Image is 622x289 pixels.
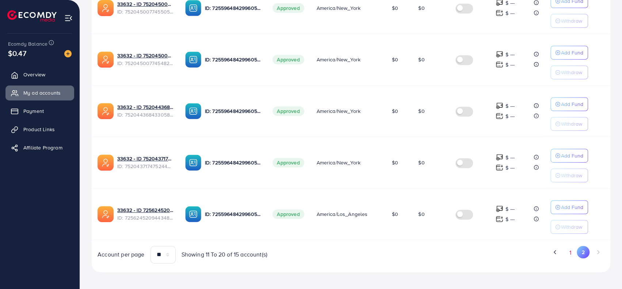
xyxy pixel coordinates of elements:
span: Ecomdy Balance [8,40,47,47]
p: Add Fund [561,151,583,160]
span: ID: 7520450077455056914 [117,8,173,15]
p: Add Fund [561,203,583,212]
span: $0 [418,210,424,218]
a: 33632 - ID 7520437174752444423 [117,155,173,162]
img: ic-ba-acc.ded83a64.svg [185,206,201,222]
p: Withdraw [561,171,582,180]
a: 33632 - ID 7520450077454827538 [117,52,173,59]
img: logo [7,10,57,22]
img: ic-ads-acc.e4c84228.svg [98,155,114,171]
button: Withdraw [550,168,588,182]
div: <span class='underline'>33632 - ID 7256245209443483650</span></br>7256245209443483650 [117,206,173,221]
span: Approved [272,106,304,116]
a: 33632 - ID 7520443684330586119 [117,103,173,111]
p: $ --- [505,60,515,69]
p: Withdraw [561,68,582,77]
span: Account per page [98,250,145,259]
button: Add Fund [550,46,588,60]
p: Withdraw [561,119,582,128]
img: ic-ads-acc.e4c84228.svg [98,206,114,222]
a: Payment [5,104,74,118]
button: Add Fund [550,149,588,163]
span: America/New_York [316,56,360,63]
span: Approved [272,55,304,64]
p: $ --- [505,50,515,59]
img: ic-ba-acc.ded83a64.svg [185,155,201,171]
img: top-up amount [496,61,503,68]
p: $ --- [505,153,515,162]
p: Withdraw [561,223,582,231]
a: Overview [5,67,74,82]
p: $ --- [505,112,515,121]
span: Approved [272,3,304,13]
span: Showing 11 To 20 of 15 account(s) [182,250,267,259]
span: Payment [23,107,44,115]
span: $0 [392,159,398,166]
span: ID: 7520450077454827538 [117,60,173,67]
button: Go to previous page [549,246,562,258]
p: Add Fund [561,100,583,109]
button: Go to page 2 [577,246,589,258]
p: ID: 7255964842996056065 [205,210,261,218]
button: Add Fund [550,200,588,214]
img: ic-ba-acc.ded83a64.svg [185,103,201,119]
img: top-up amount [496,112,503,120]
span: America/New_York [316,4,360,12]
img: ic-ads-acc.e4c84228.svg [98,52,114,68]
p: Withdraw [561,16,582,25]
span: Approved [272,209,304,219]
span: ID: 7256245209443483650 [117,214,173,221]
p: $ --- [505,102,515,110]
a: 33632 - ID 7256245209443483650 [117,206,173,214]
span: $0.47 [8,48,26,58]
iframe: Chat [591,256,617,284]
p: Add Fund [561,48,583,57]
div: <span class='underline'>33632 - ID 7520437174752444423</span></br>7520437174752444423 [117,155,173,170]
a: My ad accounts [5,85,74,100]
button: Withdraw [550,220,588,234]
button: Withdraw [550,117,588,131]
div: <span class='underline'>33632 - ID 7520450077454827538</span></br>7520450077454827538 [117,52,173,67]
img: top-up amount [496,215,503,223]
span: $0 [392,210,398,218]
img: top-up amount [496,205,503,213]
p: $ --- [505,215,515,224]
button: Add Fund [550,97,588,111]
span: $0 [392,4,398,12]
img: ic-ads-acc.e4c84228.svg [98,103,114,119]
span: Approved [272,158,304,167]
p: ID: 7255964842996056065 [205,107,261,115]
span: $0 [418,4,424,12]
img: top-up amount [496,9,503,17]
img: ic-ba-acc.ded83a64.svg [185,52,201,68]
a: Affiliate Program [5,140,74,155]
button: Withdraw [550,14,588,28]
span: $0 [392,107,398,115]
span: America/Los_Angeles [316,210,367,218]
span: $0 [392,56,398,63]
span: America/New_York [316,159,360,166]
img: top-up amount [496,50,503,58]
img: top-up amount [496,153,503,161]
img: image [64,50,72,57]
span: ID: 7520443684330586119 [117,111,173,118]
a: Product Links [5,122,74,137]
a: 33632 - ID 7520450077455056914 [117,0,173,8]
span: Product Links [23,126,55,133]
ul: Pagination [357,246,604,259]
span: America/New_York [316,107,360,115]
div: <span class='underline'>33632 - ID 7520443684330586119</span></br>7520443684330586119 [117,103,173,118]
span: Overview [23,71,45,78]
p: ID: 7255964842996056065 [205,158,261,167]
p: $ --- [505,163,515,172]
img: menu [64,14,73,22]
span: My ad accounts [23,89,61,96]
p: ID: 7255964842996056065 [205,4,261,12]
span: $0 [418,107,424,115]
img: top-up amount [496,164,503,171]
p: $ --- [505,205,515,213]
span: ID: 7520437174752444423 [117,163,173,170]
button: Withdraw [550,65,588,79]
button: Go to page 1 [564,246,577,259]
div: <span class='underline'>33632 - ID 7520450077455056914</span></br>7520450077455056914 [117,0,173,15]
